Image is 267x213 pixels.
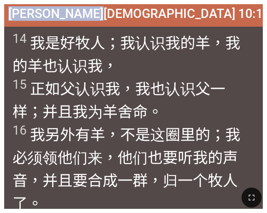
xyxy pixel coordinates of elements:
span: 我 [13,31,254,213]
wg1473: 是 [13,35,240,213]
wg2532: 要听 [13,149,238,213]
sup: 15 [13,77,27,92]
wg2532: 认识 [13,58,240,213]
wg1163: 领 [13,149,238,213]
wg2532: 要合成 [13,172,238,213]
wg3962: 认识 [13,80,240,213]
wg2548: 来，他们也 [13,149,238,213]
wg1699: 羊，我的 [13,35,240,213]
wg2570: 牧人 [13,35,240,213]
wg2532: 我 [13,103,240,213]
wg5456: ，并且 [13,172,238,213]
wg3450: 为 [13,103,240,213]
wg71: 他们 [13,149,238,213]
wg1097: 我 [13,80,240,213]
wg5228: 羊 [13,103,240,213]
wg3165: 必须 [13,149,238,213]
wg1097: 我， 正如 [13,58,240,213]
wg243: 有 [13,126,240,213]
wg3450: 声音 [13,149,238,213]
wg2192: 羊 [13,126,240,213]
wg1097: 我的 [13,35,240,213]
wg4166: ；我认识 [13,35,240,213]
sup: 16 [13,123,27,138]
wg1510: 好 [13,35,240,213]
wg5590: 。 我另外 [13,103,240,213]
sup: 14 [13,31,27,46]
wg1096: 一 [13,172,238,213]
wg4263: 舍 [13,103,240,213]
wg2531: 父 [13,80,240,213]
wg1699: 羊也 [13,58,240,213]
wg5087: 命 [13,103,240,213]
wg3165: ，我也 [13,80,240,213]
wg4263: ，不 [13,126,240,213]
wg191: 我的 [13,149,238,213]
